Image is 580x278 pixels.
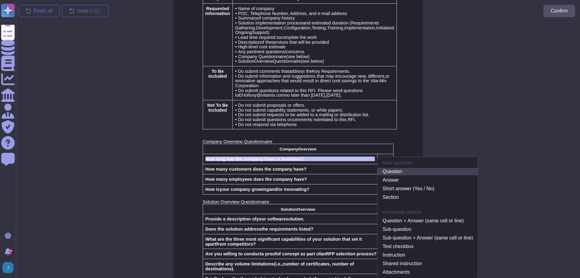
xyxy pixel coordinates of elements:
[238,122,298,127] span: Do not respond via telephone.
[9,249,13,253] div: 9+
[307,187,309,192] span: ?
[274,261,275,266] span: (
[203,139,272,144] span: Company Overview Questionnaire
[326,93,340,98] span: [DATE]
[235,88,363,98] span: Do submit questions related to this RFI. Please send questions to
[261,251,277,256] span: a proof
[205,157,304,161] span: How long has the company been in business?
[254,59,273,64] span: Overview
[207,103,228,113] span: Not To Be Included
[378,260,478,267] a: Shared instruction
[324,69,350,74] span: equirements.
[203,199,269,204] span: Solution Overview Questionnaire
[378,217,478,224] a: Question + Answer (same cell or line)
[286,54,310,59] span: (see below)
[285,93,326,98] span: no later than [DATE],
[235,73,237,79] span: •
[344,25,376,30] span: Implementation,
[77,9,101,13] span: Undo
[235,107,237,113] span: •
[320,117,356,122] span: related to this RFI.
[303,20,314,25] span: and e
[235,78,386,88] span: ix Corporation.
[291,117,320,122] span: comments not
[19,5,60,17] button: Reset all
[281,207,297,212] span: Solution
[238,59,254,64] span: Solution
[235,112,237,117] span: •
[252,30,269,35] span: Support)
[235,39,237,45] span: •
[205,227,261,232] span: Does the solution address
[378,176,478,184] a: Answer
[205,261,354,271] span: number of certificates, number of destinations).
[340,93,342,98] span: .
[235,74,390,83] span: or innovative approaches that would result in d
[275,261,283,266] span: i.e.,
[238,112,369,117] span: Do not submit requests to be added to a mailing or distribution list.
[312,69,324,74] span: Key R
[376,25,387,30] span: Initial
[205,167,307,172] span: How many customers does the company have?
[235,25,394,35] span: and Ongoing
[298,147,316,151] span: Overview
[241,35,280,40] span: ead time required to
[205,217,257,221] span: Provide a description of
[303,217,305,221] span: .
[378,194,478,201] a: Section
[216,242,256,246] span: from competitors?
[322,78,383,83] span: irect cost savings to the Vita-M
[269,187,307,192] span: and/or innovating
[378,226,478,233] a: Sub-question
[235,54,237,59] span: •
[257,20,303,25] span: mplementation process
[238,74,384,79] span: Do submit information and suggestions that may encourage new, different
[321,251,326,256] span: an
[327,25,344,30] span: Training,
[378,168,478,175] a: Question
[209,69,227,79] span: To Be Included
[256,25,284,30] span: Development,
[543,5,575,17] button: Confirm
[261,93,275,98] span: vitamix
[273,59,301,64] span: Questionnaire
[261,227,313,232] span: the requirements listed?
[312,25,327,30] span: Testing,
[551,9,568,13] span: Confirm
[235,20,237,25] span: •
[235,49,237,54] span: •
[238,54,286,59] span: Company Questionnaire
[284,25,310,30] span: Configuration
[378,251,478,259] a: Instruction
[205,261,274,266] span: Describe any volume limitations
[62,5,109,17] button: Undo(+Z)
[235,20,379,30] span: stimated duration (Requirements Gathering,
[301,59,324,64] span: (see below)
[260,40,272,45] span: of the
[384,74,386,79] span: ,
[235,44,237,49] span: •
[238,49,305,54] span: Any pertinent questions/concerns
[275,93,285,98] span: .com
[205,187,220,192] span: How is
[205,237,362,246] span: What are the three most significant capabilities of your solution that set it apart
[378,234,478,242] a: Sub-question + Answer (same cell or line)
[89,9,102,13] kbd: ( +Z)
[378,185,478,192] a: Short answer (Yes / No)
[238,108,343,113] span: Do not submit capability statements, or white papers.
[235,88,237,93] span: •
[33,9,52,13] span: Reset all
[235,35,237,40] span: •
[286,217,303,221] span: solution
[1,261,18,274] button: user
[235,122,237,127] span: •
[220,187,269,192] span: your company growing
[235,58,237,64] span: •
[238,40,260,45] span: Description
[310,25,312,30] span: ,
[326,251,377,256] span: RFP selection process?
[235,117,237,122] span: •
[297,207,315,212] span: Overview
[276,251,320,256] span: of concept as part of
[378,269,478,276] a: Attachments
